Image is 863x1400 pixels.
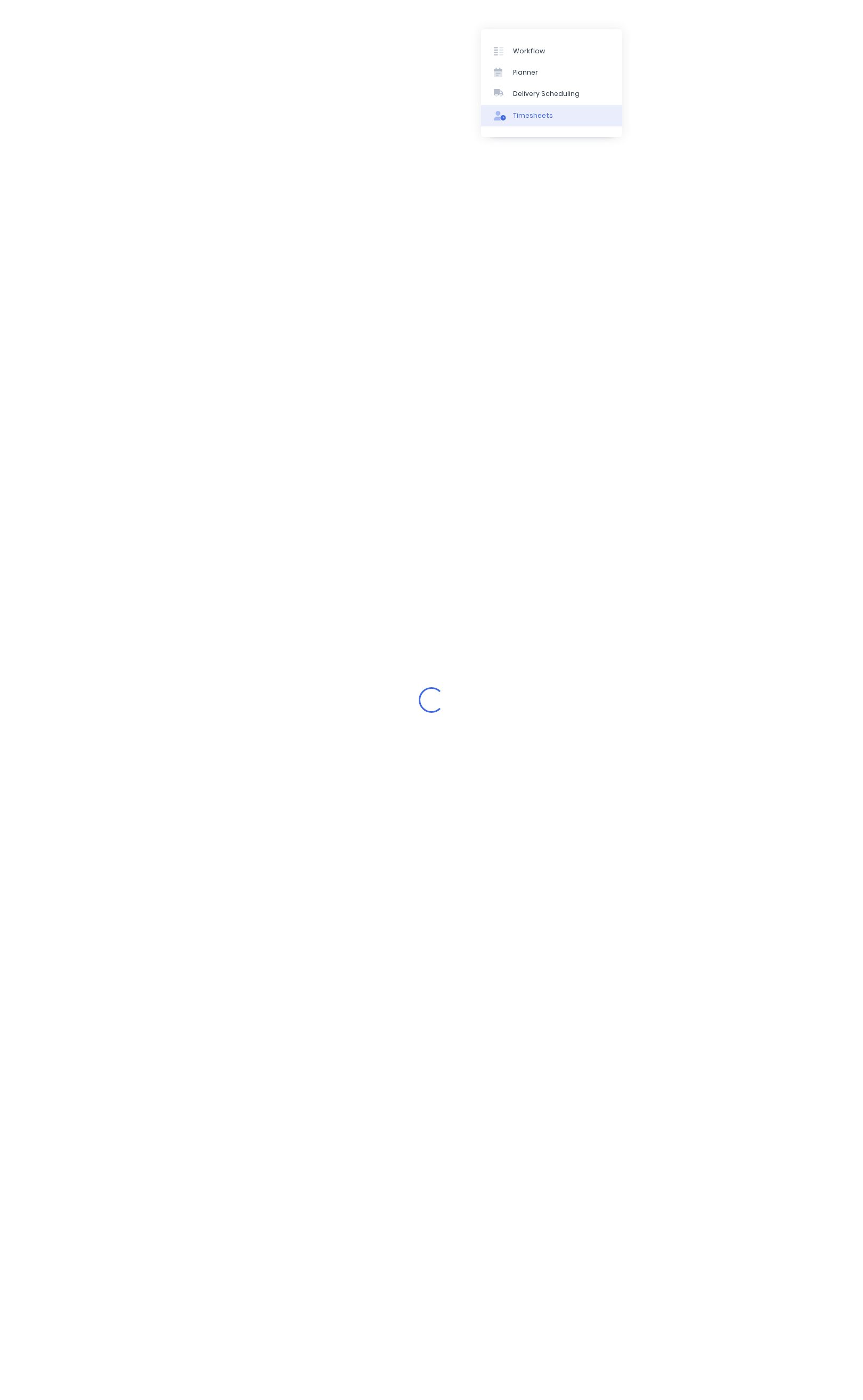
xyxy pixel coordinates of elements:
[481,62,622,83] a: Planner
[513,68,538,77] div: Planner
[481,105,622,126] a: Timesheets
[513,89,580,99] div: Delivery Scheduling
[481,83,622,104] a: Delivery Scheduling
[513,111,553,120] div: Timesheets
[481,40,622,61] a: Workflow
[513,46,545,56] div: Workflow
